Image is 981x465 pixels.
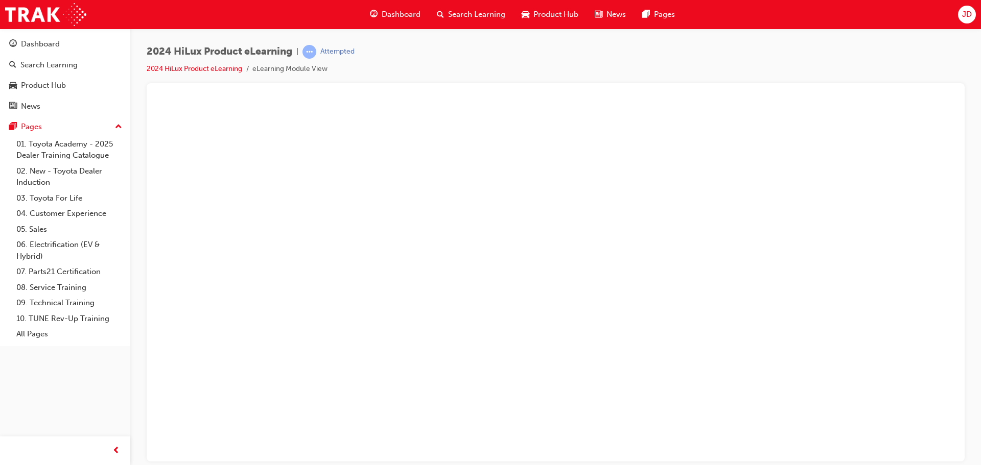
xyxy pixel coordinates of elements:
span: guage-icon [9,40,17,49]
span: Pages [654,9,675,20]
span: pages-icon [642,8,650,21]
a: Search Learning [4,56,126,75]
span: pages-icon [9,123,17,132]
a: 07. Parts21 Certification [12,264,126,280]
span: news-icon [595,8,602,21]
a: 03. Toyota For Life [12,190,126,206]
a: guage-iconDashboard [362,4,429,25]
a: 05. Sales [12,222,126,237]
span: search-icon [9,61,16,70]
span: News [606,9,626,20]
a: 08. Service Training [12,280,126,296]
button: Pages [4,117,126,136]
div: Dashboard [21,38,60,50]
span: car-icon [522,8,529,21]
a: 02. New - Toyota Dealer Induction [12,163,126,190]
span: JD [962,9,972,20]
a: 04. Customer Experience [12,206,126,222]
a: news-iconNews [587,4,634,25]
span: prev-icon [112,445,120,457]
span: learningRecordVerb_ATTEMPT-icon [302,45,316,59]
a: search-iconSearch Learning [429,4,513,25]
a: News [4,97,126,116]
a: All Pages [12,326,126,342]
span: 2024 HiLux Product eLearning [147,46,292,58]
li: eLearning Module View [252,63,328,75]
span: up-icon [115,120,122,134]
a: 06. Electrification (EV & Hybrid) [12,237,126,264]
div: Attempted [320,47,355,57]
div: Product Hub [21,80,66,91]
span: Search Learning [448,9,505,20]
a: 10. TUNE Rev-Up Training [12,311,126,327]
a: Dashboard [4,35,126,54]
button: JD [958,6,976,23]
span: Dashboard [382,9,421,20]
a: 01. Toyota Academy - 2025 Dealer Training Catalogue [12,136,126,163]
a: pages-iconPages [634,4,683,25]
a: 2024 HiLux Product eLearning [147,64,242,73]
a: car-iconProduct Hub [513,4,587,25]
a: Product Hub [4,76,126,95]
div: Search Learning [20,59,78,71]
span: guage-icon [370,8,378,21]
button: DashboardSearch LearningProduct HubNews [4,33,126,117]
span: | [296,46,298,58]
img: Trak [5,3,86,26]
span: Product Hub [533,9,578,20]
span: car-icon [9,81,17,90]
span: news-icon [9,102,17,111]
div: News [21,101,40,112]
div: Pages [21,121,42,133]
a: 09. Technical Training [12,295,126,311]
span: search-icon [437,8,444,21]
